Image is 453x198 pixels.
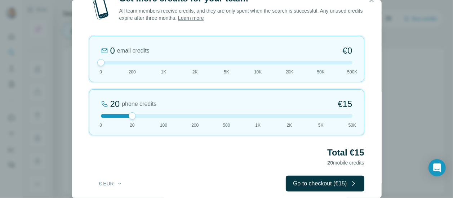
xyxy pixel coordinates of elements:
[287,122,292,129] span: 2K
[286,176,364,192] button: Go to checkout (€15)
[348,122,356,129] span: 50K
[192,69,198,75] span: 2K
[347,69,357,75] span: 500K
[428,159,446,176] div: Open Intercom Messenger
[255,122,261,129] span: 1K
[328,160,364,166] span: mobile credits
[160,122,167,129] span: 100
[338,98,352,110] span: €15
[110,45,115,57] div: 0
[89,147,364,158] h2: Total €15
[110,98,120,110] div: 20
[223,122,230,129] span: 500
[343,45,352,57] span: €0
[317,69,325,75] span: 50K
[130,122,134,129] span: 20
[99,69,102,75] span: 0
[254,69,262,75] span: 10K
[161,69,166,75] span: 1K
[178,15,204,21] a: Learn more
[119,7,364,22] p: All team members receive credits, and they are only spent when the search is successful. Any unus...
[328,160,333,166] span: 20
[129,69,136,75] span: 200
[117,46,150,55] span: email credits
[94,177,128,190] button: € EUR
[285,69,293,75] span: 20K
[191,122,199,129] span: 200
[224,69,229,75] span: 5K
[318,122,324,129] span: 5K
[122,100,156,108] span: phone credits
[99,122,102,129] span: 0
